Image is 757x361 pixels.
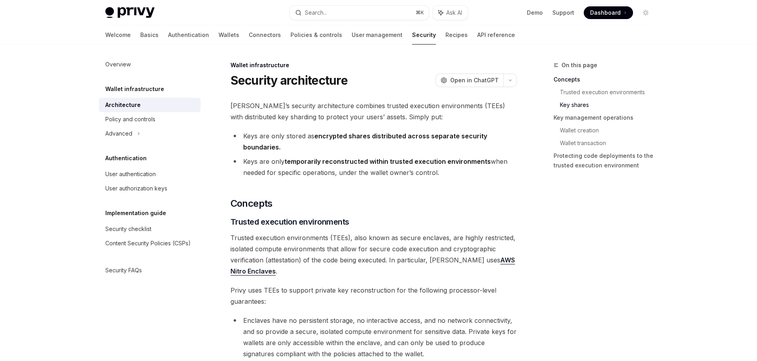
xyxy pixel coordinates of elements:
a: Protecting code deployments to the trusted execution environment [554,149,658,172]
span: [PERSON_NAME]’s security architecture combines trusted execution environments (TEEs) with distrib... [230,100,517,122]
a: Trusted execution environments [560,86,658,99]
a: User management [352,25,403,45]
a: Policy and controls [99,112,201,126]
a: Key management operations [554,111,658,124]
a: Recipes [445,25,468,45]
a: API reference [477,25,515,45]
a: Basics [140,25,159,45]
div: Search... [305,8,327,17]
span: ⌘ K [416,10,424,16]
div: User authorization keys [105,184,167,193]
span: Privy uses TEEs to support private key reconstruction for the following processor-level guarantees: [230,285,517,307]
span: Open in ChatGPT [450,76,499,84]
a: User authorization keys [99,181,201,196]
span: Ask AI [446,9,462,17]
a: Support [552,9,574,17]
span: Trusted execution environments (TEEs), also known as secure enclaves, are highly restricted, isol... [230,232,517,277]
strong: encrypted shares distributed across separate security boundaries. [243,132,487,151]
button: Open in ChatGPT [436,74,503,87]
a: Connectors [249,25,281,45]
a: Overview [99,57,201,72]
strong: temporarily reconstructed within trusted execution environments [285,157,491,165]
h5: Implementation guide [105,208,166,218]
div: Advanced [105,129,132,138]
h5: Authentication [105,153,147,163]
div: Security checklist [105,224,151,234]
a: Policies & controls [290,25,342,45]
a: Content Security Policies (CSPs) [99,236,201,250]
span: Concepts [230,197,273,210]
div: Policy and controls [105,115,155,124]
div: Architecture [105,100,141,110]
a: Security checklist [99,222,201,236]
a: Concepts [554,73,658,86]
a: Wallets [219,25,239,45]
a: Key shares [560,99,658,111]
div: Overview [105,60,131,69]
button: Toggle dark mode [639,6,652,19]
a: Welcome [105,25,131,45]
div: Content Security Policies (CSPs) [105,239,191,248]
div: Security FAQs [105,266,142,275]
a: Demo [527,9,543,17]
div: User authentication [105,169,156,179]
h5: Wallet infrastructure [105,84,164,94]
button: Ask AI [433,6,468,20]
div: Wallet infrastructure [230,61,517,69]
span: Trusted execution environments [230,216,349,227]
a: Security [412,25,436,45]
li: Enclaves have no persistent storage, no interactive access, and no network connectivity, and so p... [230,315,517,359]
img: light logo [105,7,155,18]
a: Dashboard [584,6,633,19]
button: Search...⌘K [290,6,429,20]
li: Keys are only when needed for specific operations, under the wallet owner’s control. [230,156,517,178]
a: Wallet creation [560,124,658,137]
li: Keys are only stored as [230,130,517,153]
a: Authentication [168,25,209,45]
span: Dashboard [590,9,621,17]
a: Wallet transaction [560,137,658,149]
a: Security FAQs [99,263,201,278]
h1: Security architecture [230,73,348,87]
a: Architecture [99,98,201,112]
a: User authentication [99,167,201,181]
span: On this page [561,60,597,70]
